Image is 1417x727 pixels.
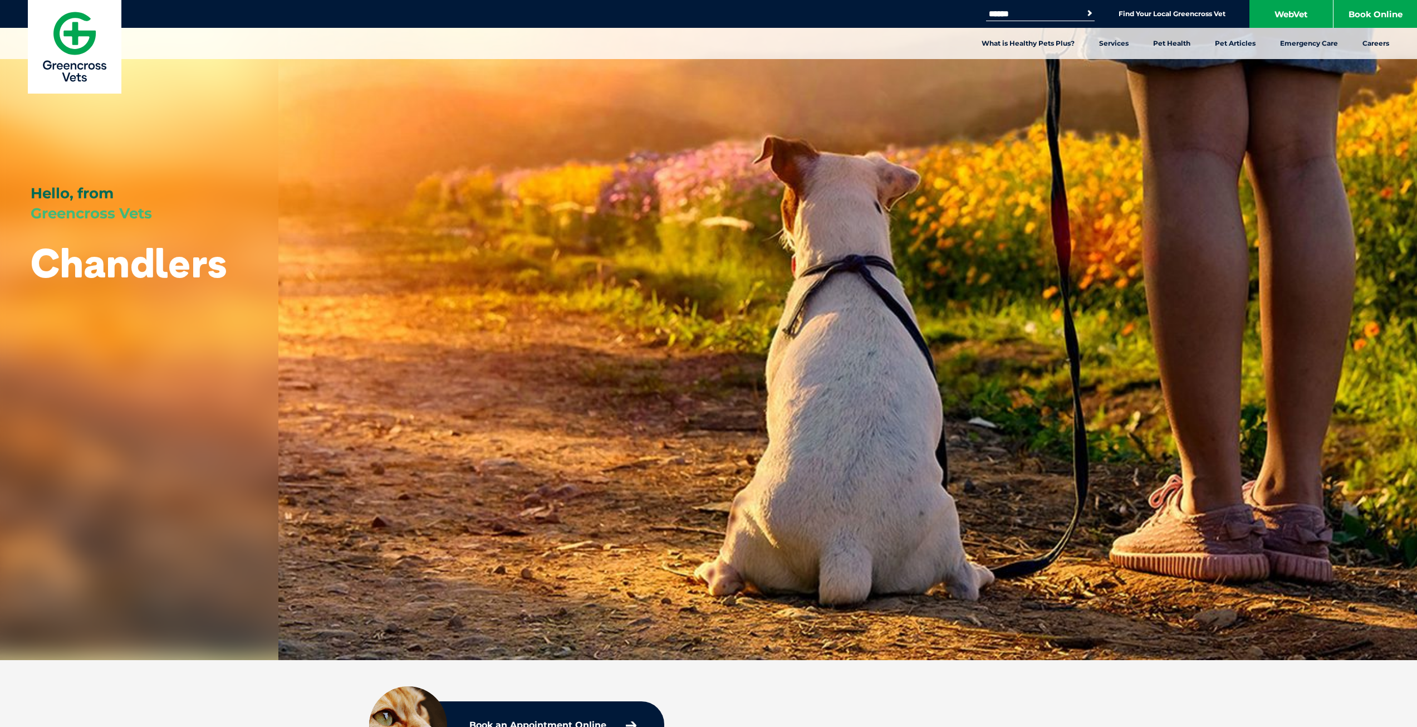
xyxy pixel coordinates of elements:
a: Careers [1350,28,1401,59]
button: Search [1084,8,1095,19]
a: Pet Articles [1203,28,1268,59]
a: Emergency Care [1268,28,1350,59]
span: Greencross Vets [31,204,152,222]
a: Services [1087,28,1141,59]
h1: Chandlers [31,241,227,285]
a: Find Your Local Greencross Vet [1119,9,1225,18]
span: Hello, from [31,184,114,202]
a: What is Healthy Pets Plus? [969,28,1087,59]
a: Pet Health [1141,28,1203,59]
